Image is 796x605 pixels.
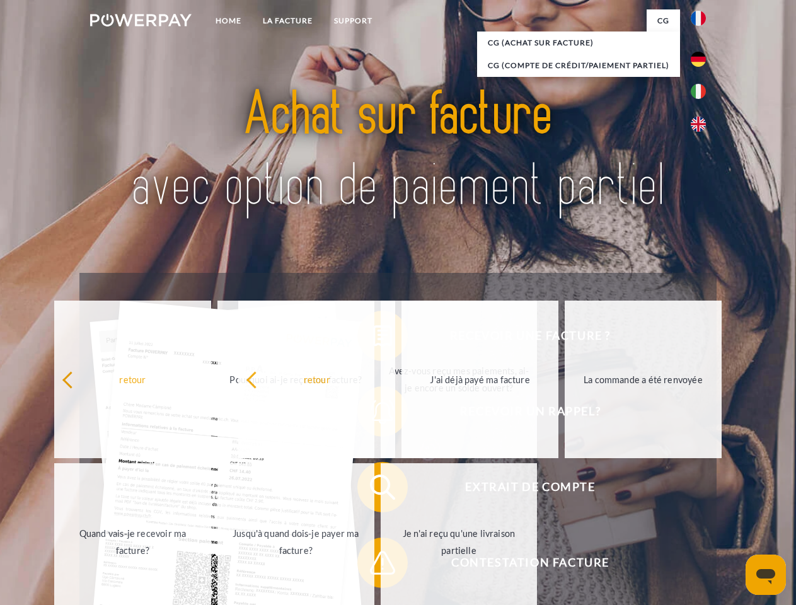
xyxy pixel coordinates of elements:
div: retour [246,371,388,388]
div: Pourquoi ai-je reçu une facture? [225,371,367,388]
div: Jusqu'à quand dois-je payer ma facture? [225,525,367,559]
img: de [691,52,706,67]
div: La commande a été renvoyée [572,371,714,388]
div: J'ai déjà payé ma facture [409,371,551,388]
img: it [691,84,706,99]
a: Home [205,9,252,32]
img: en [691,117,706,132]
img: title-powerpay_fr.svg [120,60,676,241]
a: CG (Compte de crédit/paiement partiel) [477,54,680,77]
a: CG (achat sur facture) [477,32,680,54]
a: Support [323,9,383,32]
a: LA FACTURE [252,9,323,32]
a: CG [647,9,680,32]
div: Quand vais-je recevoir ma facture? [62,525,204,559]
img: fr [691,11,706,26]
div: retour [62,371,204,388]
img: logo-powerpay-white.svg [90,14,192,26]
iframe: Bouton de lancement de la fenêtre de messagerie [746,555,786,595]
div: Je n'ai reçu qu'une livraison partielle [388,525,530,559]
